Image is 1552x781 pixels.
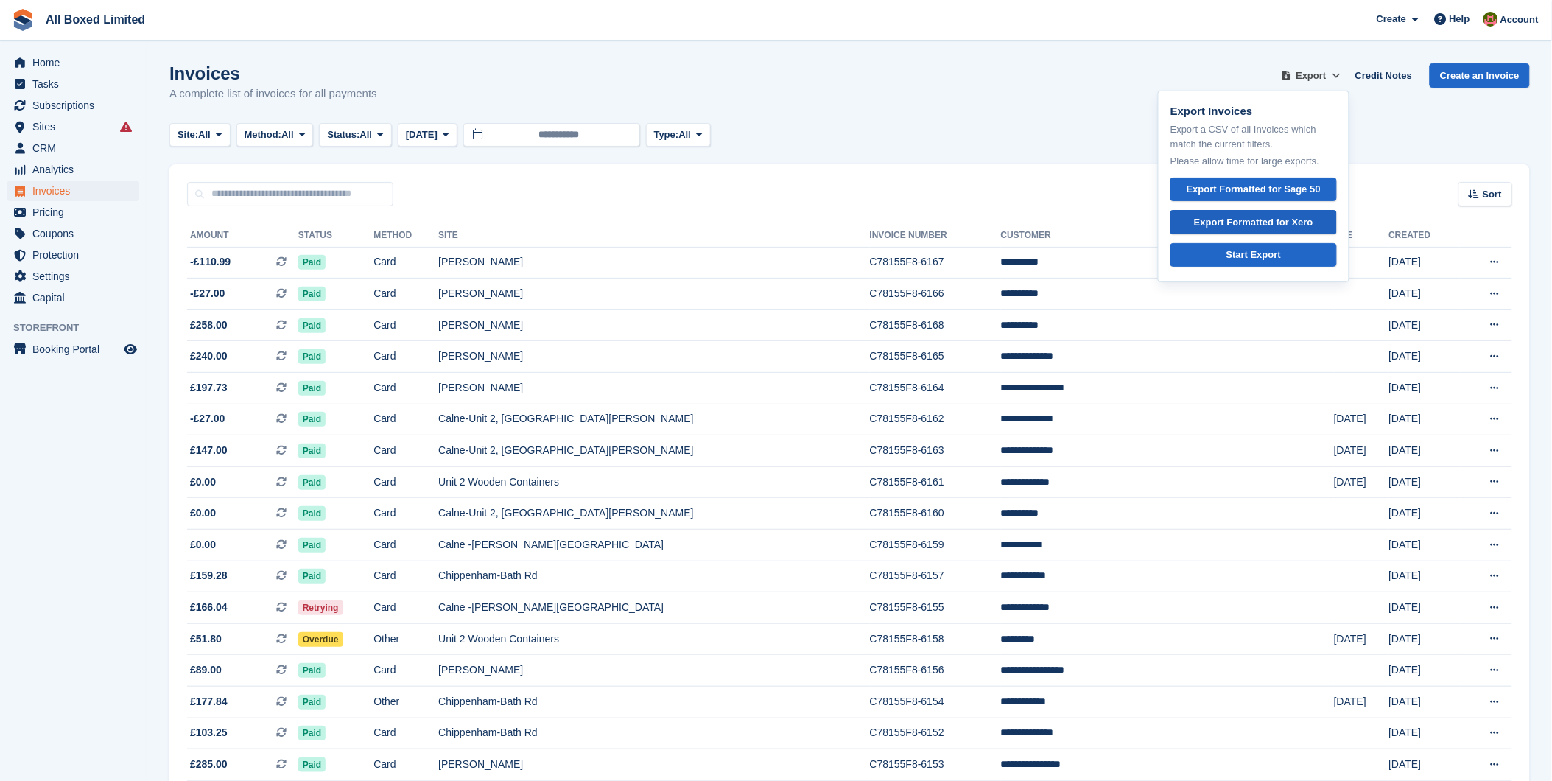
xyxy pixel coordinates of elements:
[1483,12,1498,27] img: Sharon Hawkins
[438,309,869,341] td: [PERSON_NAME]
[12,9,34,31] img: stora-icon-8386f47178a22dfd0bd8f6a31ec36ba5ce8667c1dd55bd0f319d3a0aa187defe.svg
[1430,63,1530,88] a: Create an Invoice
[7,95,139,116] a: menu
[32,223,121,244] span: Coupons
[7,138,139,158] a: menu
[190,600,228,615] span: £166.04
[1389,373,1461,404] td: [DATE]
[1389,247,1461,279] td: [DATE]
[870,530,1001,561] td: C78155F8-6159
[373,247,438,279] td: Card
[870,466,1001,498] td: C78155F8-6161
[190,505,216,521] span: £0.00
[7,287,139,308] a: menu
[1334,435,1388,467] td: [DATE]
[7,266,139,287] a: menu
[373,530,438,561] td: Card
[870,373,1001,404] td: C78155F8-6164
[1334,404,1388,435] td: [DATE]
[1296,69,1327,83] span: Export
[438,623,869,655] td: Unit 2 Wooden Containers
[1187,182,1321,197] div: Export Formatted for Sage 50
[298,663,326,678] span: Paid
[1483,187,1502,202] span: Sort
[1389,309,1461,341] td: [DATE]
[7,52,139,73] a: menu
[190,631,222,647] span: £51.80
[198,127,211,142] span: All
[870,404,1001,435] td: C78155F8-6162
[190,254,231,270] span: -£110.99
[7,74,139,94] a: menu
[122,340,139,358] a: Preview store
[298,381,326,396] span: Paid
[373,309,438,341] td: Card
[373,498,438,530] td: Card
[1389,718,1461,749] td: [DATE]
[319,123,391,147] button: Status: All
[1500,13,1539,27] span: Account
[870,224,1001,248] th: Invoice Number
[1334,623,1388,655] td: [DATE]
[1389,341,1461,373] td: [DATE]
[190,725,228,740] span: £103.25
[1389,592,1461,624] td: [DATE]
[870,247,1001,279] td: C78155F8-6167
[438,404,869,435] td: Calne-Unit 2, [GEOGRAPHIC_DATA][PERSON_NAME]
[32,339,121,360] span: Booking Portal
[373,435,438,467] td: Card
[373,373,438,404] td: Card
[438,435,869,467] td: Calne-Unit 2, [GEOGRAPHIC_DATA][PERSON_NAME]
[32,181,121,201] span: Invoices
[236,123,314,147] button: Method: All
[1389,623,1461,655] td: [DATE]
[438,498,869,530] td: Calne-Unit 2, [GEOGRAPHIC_DATA][PERSON_NAME]
[298,506,326,521] span: Paid
[438,224,869,248] th: Site
[7,116,139,137] a: menu
[190,694,228,710] span: £177.84
[298,255,326,270] span: Paid
[438,718,869,749] td: Chippenham-Bath Rd
[32,52,121,73] span: Home
[298,349,326,364] span: Paid
[398,123,457,147] button: [DATE]
[298,695,326,710] span: Paid
[373,623,438,655] td: Other
[190,537,216,553] span: £0.00
[870,561,1001,592] td: C78155F8-6157
[373,224,438,248] th: Method
[373,718,438,749] td: Card
[1389,404,1461,435] td: [DATE]
[190,568,228,584] span: £159.28
[1170,210,1337,234] a: Export Formatted for Xero
[1389,749,1461,781] td: [DATE]
[1226,248,1281,262] div: Start Export
[1389,687,1461,718] td: [DATE]
[298,444,326,458] span: Paid
[438,749,869,781] td: [PERSON_NAME]
[373,279,438,310] td: Card
[360,127,373,142] span: All
[190,349,228,364] span: £240.00
[438,373,869,404] td: [PERSON_NAME]
[32,287,121,308] span: Capital
[406,127,438,142] span: [DATE]
[190,411,225,427] span: -£27.00
[1389,498,1461,530] td: [DATE]
[870,498,1001,530] td: C78155F8-6160
[298,287,326,301] span: Paid
[169,85,377,102] p: A complete list of invoices for all payments
[438,466,869,498] td: Unit 2 Wooden Containers
[7,339,139,360] a: menu
[298,632,343,647] span: Overdue
[281,127,294,142] span: All
[438,247,869,279] td: [PERSON_NAME]
[654,127,679,142] span: Type:
[1349,63,1418,88] a: Credit Notes
[298,412,326,427] span: Paid
[1389,655,1461,687] td: [DATE]
[438,687,869,718] td: Chippenham-Bath Rd
[438,655,869,687] td: [PERSON_NAME]
[298,224,374,248] th: Status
